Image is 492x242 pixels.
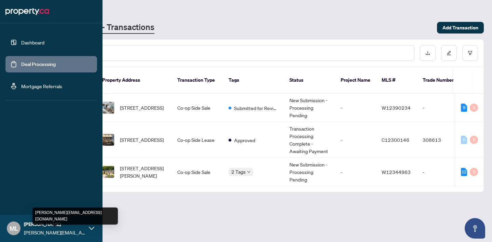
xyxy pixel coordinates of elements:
[461,136,467,144] div: 0
[172,94,223,122] td: Co-op Side Sale
[465,218,485,239] button: Open asap
[120,164,166,179] span: [STREET_ADDRESS][PERSON_NAME]
[284,94,335,122] td: New Submission - Processing Pending
[172,158,223,186] td: Co-op Side Sale
[417,158,465,186] td: -
[470,104,478,112] div: 0
[24,229,85,236] span: [PERSON_NAME][EMAIL_ADDRESS][DOMAIN_NAME]
[234,104,278,112] span: Submitted for Review
[102,134,114,146] img: thumbnail-img
[468,51,473,55] span: filter
[284,158,335,186] td: New Submission - Processing Pending
[376,67,417,94] th: MLS #
[335,67,376,94] th: Project Name
[462,45,478,61] button: filter
[461,168,467,176] div: 12
[382,105,411,111] span: W12390234
[335,122,376,158] td: -
[417,94,465,122] td: -
[231,168,246,176] span: 2 Tags
[97,67,172,94] th: Property Address
[441,45,457,61] button: edit
[24,220,85,228] span: [PERSON_NAME]
[470,168,478,176] div: 0
[284,67,335,94] th: Status
[417,67,465,94] th: Trade Number
[223,67,284,94] th: Tags
[425,51,430,55] span: download
[120,136,164,144] span: [STREET_ADDRESS]
[172,67,223,94] th: Transaction Type
[442,22,478,33] span: Add Transaction
[417,122,465,158] td: 308613
[382,137,409,143] span: C12300146
[234,136,255,144] span: Approved
[447,51,451,55] span: edit
[10,224,18,233] span: ML
[470,136,478,144] div: 0
[32,207,118,225] div: [PERSON_NAME][EMAIL_ADDRESS][DOMAIN_NAME]
[102,102,114,113] img: thumbnail-img
[102,166,114,178] img: thumbnail-img
[382,169,411,175] span: W12344963
[461,104,467,112] div: 9
[21,39,44,45] a: Dashboard
[247,170,250,174] span: down
[21,61,56,67] a: Deal Processing
[335,94,376,122] td: -
[437,22,484,33] button: Add Transaction
[172,122,223,158] td: Co-op Side Lease
[5,6,49,17] img: logo
[335,158,376,186] td: -
[21,83,62,89] a: Mortgage Referrals
[284,122,335,158] td: Transaction Processing Complete - Awaiting Payment
[120,104,164,111] span: [STREET_ADDRESS]
[420,45,436,61] button: download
